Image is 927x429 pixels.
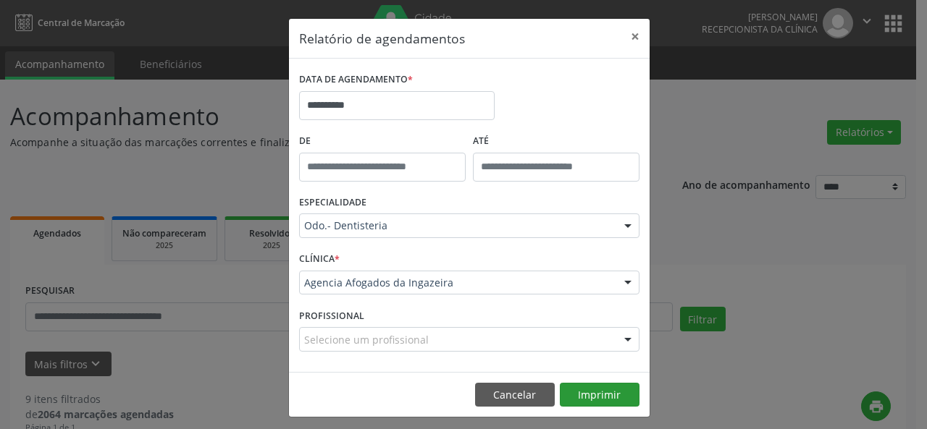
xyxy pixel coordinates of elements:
label: ESPECIALIDADE [299,192,366,214]
button: Close [621,19,650,54]
label: De [299,130,466,153]
label: DATA DE AGENDAMENTO [299,69,413,91]
button: Imprimir [560,383,639,407]
h5: Relatório de agendamentos [299,29,465,48]
span: Odo.- Dentisteria [304,218,610,233]
label: PROFISSIONAL [299,305,364,327]
span: Selecione um profissional [304,332,429,347]
label: ATÉ [473,130,639,153]
span: Agencia Afogados da Ingazeira [304,276,610,290]
button: Cancelar [475,383,555,407]
label: CLÍNICA [299,248,340,271]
